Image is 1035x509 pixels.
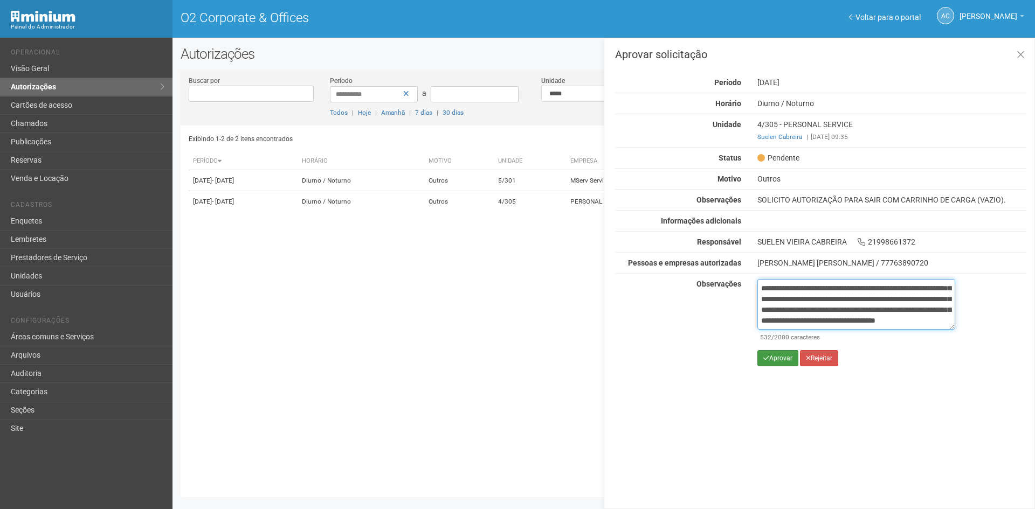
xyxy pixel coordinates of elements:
td: [DATE] [189,191,298,212]
span: Pendente [757,153,799,163]
span: | [437,109,438,116]
strong: Responsável [697,238,741,246]
div: [PERSON_NAME] [PERSON_NAME] / 77763890720 [757,258,1026,268]
strong: Observações [696,280,741,288]
button: Aprovar [757,350,798,366]
strong: Observações [696,196,741,204]
div: [DATE] 09:35 [757,132,1026,142]
a: 30 dias [443,109,464,116]
a: Todos [330,109,348,116]
td: MServ Serviços de Saúde [566,170,742,191]
a: AC [937,7,954,24]
a: Fechar [1010,44,1032,67]
td: Outros [424,170,494,191]
label: Unidade [541,76,565,86]
a: Hoje [358,109,371,116]
div: SOLICITO AUTORIZAÇÃO PARA SAIR COM CARRINHO DE CARGA (VAZIO). [749,195,1034,205]
span: - [DATE] [212,177,234,184]
h1: O2 Corporate & Offices [181,11,596,25]
li: Cadastros [11,201,164,212]
h3: Aprovar solicitação [615,49,1026,60]
td: Outros [424,191,494,212]
li: Configurações [11,317,164,328]
strong: Status [719,154,741,162]
strong: Período [714,78,741,87]
a: [PERSON_NAME] [960,13,1024,22]
a: Amanhã [381,109,405,116]
th: Motivo [424,152,494,170]
span: a [422,89,426,97]
strong: Informações adicionais [661,217,741,225]
td: 5/301 [494,170,566,191]
a: Suelen Cabreira [757,133,802,141]
span: | [375,109,377,116]
div: [DATE] [749,78,1034,87]
td: Diurno / Noturno [298,191,424,212]
td: 4/305 [494,191,566,212]
div: 4/305 - PERSONAL SERVICE [749,120,1034,142]
th: Empresa [566,152,742,170]
th: Horário [298,152,424,170]
div: /2000 caracteres [760,332,953,342]
td: Diurno / Noturno [298,170,424,191]
span: Ana Carla de Carvalho Silva [960,2,1017,20]
td: [DATE] [189,170,298,191]
span: | [352,109,354,116]
a: 7 dias [415,109,432,116]
span: | [806,133,808,141]
strong: Unidade [713,120,741,129]
div: Painel do Administrador [11,22,164,32]
a: Voltar para o portal [849,13,921,22]
strong: Motivo [717,175,741,183]
span: 532 [760,333,771,341]
span: | [409,109,411,116]
button: Rejeitar [800,350,838,366]
div: Exibindo 1-2 de 2 itens encontrados [189,131,601,147]
td: PERSONAL SERVICE [566,191,742,212]
img: Minium [11,11,75,22]
th: Unidade [494,152,566,170]
h2: Autorizações [181,46,1027,62]
span: - [DATE] [212,198,234,205]
th: Período [189,152,298,170]
div: Diurno / Noturno [749,99,1034,108]
label: Período [330,76,353,86]
div: SUELEN VIEIRA CABREIRA 21998661372 [749,237,1034,247]
li: Operacional [11,48,164,60]
strong: Pessoas e empresas autorizadas [628,259,741,267]
strong: Horário [715,99,741,108]
label: Buscar por [189,76,220,86]
div: Outros [749,174,1034,184]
